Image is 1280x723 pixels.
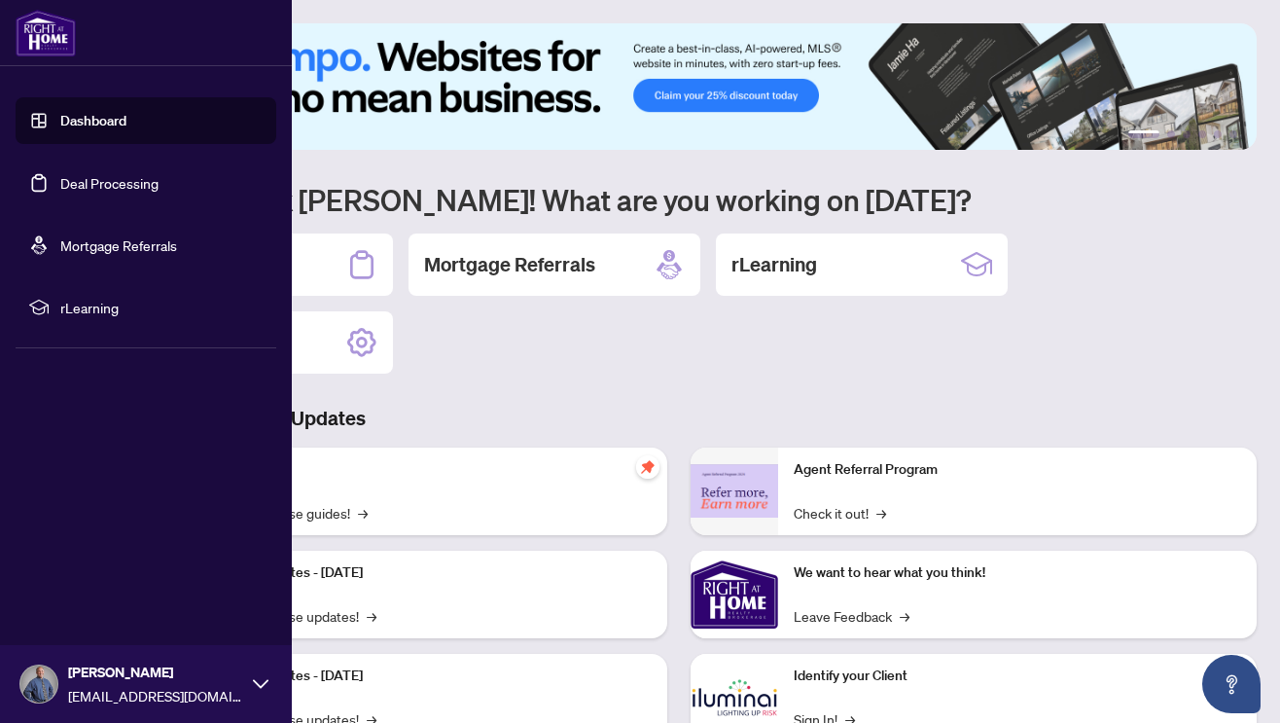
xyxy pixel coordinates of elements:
[358,502,368,524] span: →
[101,23,1257,150] img: Slide 0
[16,10,76,56] img: logo
[1202,655,1261,713] button: Open asap
[1183,130,1191,138] button: 3
[20,666,57,703] img: Profile Icon
[691,551,778,638] img: We want to hear what you think!
[204,459,652,481] p: Self-Help
[794,562,1241,584] p: We want to hear what you think!
[794,605,909,627] a: Leave Feedback→
[424,251,595,278] h2: Mortgage Referrals
[794,502,886,524] a: Check it out!→
[794,459,1241,481] p: Agent Referral Program
[1167,130,1175,138] button: 2
[68,685,243,706] span: [EMAIL_ADDRESS][DOMAIN_NAME]
[204,666,652,687] p: Platform Updates - [DATE]
[900,605,909,627] span: →
[876,502,886,524] span: →
[794,666,1241,687] p: Identify your Client
[60,112,126,129] a: Dashboard
[204,562,652,584] p: Platform Updates - [DATE]
[731,251,817,278] h2: rLearning
[68,662,243,683] span: [PERSON_NAME]
[367,605,376,627] span: →
[1198,130,1206,138] button: 4
[60,297,263,318] span: rLearning
[1229,130,1237,138] button: 6
[60,174,159,192] a: Deal Processing
[1128,130,1159,138] button: 1
[60,236,177,254] a: Mortgage Referrals
[691,464,778,518] img: Agent Referral Program
[1214,130,1222,138] button: 5
[101,405,1257,432] h3: Brokerage & Industry Updates
[101,181,1257,218] h1: Welcome back [PERSON_NAME]! What are you working on [DATE]?
[636,455,659,479] span: pushpin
